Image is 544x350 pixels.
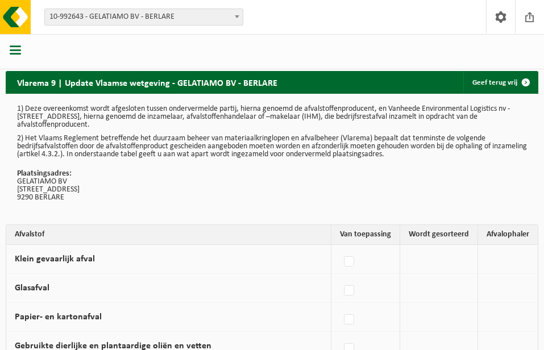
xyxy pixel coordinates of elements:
[15,255,95,264] label: Klein gevaarlijk afval
[45,9,243,25] span: 10-992643 - GELATIAMO BV - BERLARE
[15,312,102,322] label: Papier- en kartonafval
[17,170,527,202] p: GELATIAMO BV [STREET_ADDRESS] 9290 BERLARE
[6,71,289,93] h2: Vlarema 9 | Update Vlaamse wetgeving - GELATIAMO BV - BERLARE
[400,225,478,245] th: Wordt gesorteerd
[463,71,537,94] a: Geef terug vrij
[44,9,243,26] span: 10-992643 - GELATIAMO BV - BERLARE
[331,225,400,245] th: Van toepassing
[478,225,538,245] th: Afvalophaler
[17,169,72,178] strong: Plaatsingsadres:
[17,135,527,159] p: 2) Het Vlaams Reglement betreffende het duurzaam beheer van materiaalkringlopen en afvalbeheer (V...
[17,105,527,129] p: 1) Deze overeenkomst wordt afgesloten tussen ondervermelde partij, hierna genoemd de afvalstoffen...
[15,284,49,293] label: Glasafval
[6,225,331,245] th: Afvalstof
